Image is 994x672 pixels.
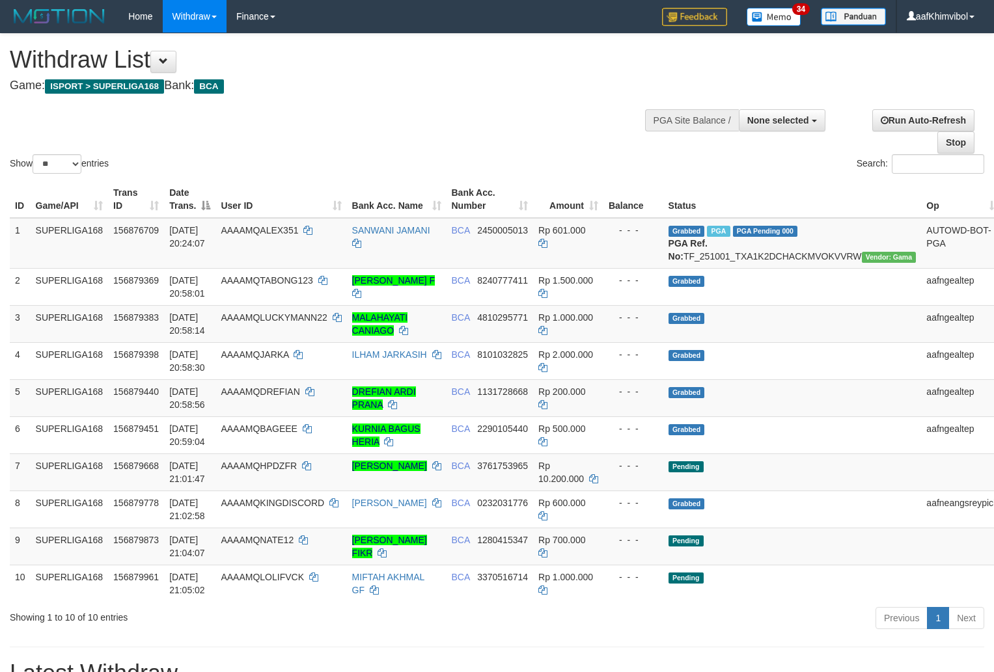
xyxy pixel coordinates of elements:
[862,252,917,263] span: Vendor URL: https://trx31.1velocity.biz
[609,385,658,398] div: - - -
[347,181,447,218] th: Bank Acc. Name: activate to sort column ascending
[10,491,31,528] td: 8
[31,491,109,528] td: SUPERLIGA168
[892,154,984,174] input: Search:
[194,79,223,94] span: BCA
[477,349,528,360] span: Copy 8101032825 to clipboard
[113,312,159,323] span: 156879383
[10,154,109,174] label: Show entries
[669,387,705,398] span: Grabbed
[169,535,205,558] span: [DATE] 21:04:07
[10,218,31,269] td: 1
[821,8,886,25] img: panduan.png
[452,225,470,235] span: BCA
[10,416,31,453] td: 6
[31,416,109,453] td: SUPERLIGA168
[10,606,404,624] div: Showing 1 to 10 of 10 entries
[739,109,825,131] button: None selected
[447,181,534,218] th: Bank Acc. Number: activate to sort column ascending
[538,498,585,508] span: Rp 600.000
[221,461,297,471] span: AAAAMQHPDZFR
[477,461,528,471] span: Copy 3761753965 to clipboard
[857,154,984,174] label: Search:
[792,3,810,15] span: 34
[747,115,809,126] span: None selected
[352,461,427,471] a: [PERSON_NAME]
[221,423,297,434] span: AAAAMQBAGEEE
[10,565,31,602] td: 10
[538,572,593,582] span: Rp 1.000.000
[164,181,215,218] th: Date Trans.: activate to sort column descending
[948,607,984,629] a: Next
[221,498,324,508] span: AAAAMQKINGDISCORD
[533,181,603,218] th: Amount: activate to sort column ascending
[352,225,430,235] a: SANWANI JAMANI
[113,386,159,397] span: 156879440
[452,498,470,508] span: BCA
[538,349,593,360] span: Rp 2.000.000
[452,275,470,286] span: BCA
[452,386,470,397] span: BCA
[10,453,31,491] td: 7
[927,607,949,629] a: 1
[663,218,922,269] td: TF_251001_TXA1K2DCHACKMVOKVVRW
[169,312,205,336] span: [DATE] 20:58:14
[169,225,205,249] span: [DATE] 20:24:07
[663,181,922,218] th: Status
[452,312,470,323] span: BCA
[31,218,109,269] td: SUPERLIGA168
[609,422,658,435] div: - - -
[221,312,327,323] span: AAAAMQLUCKYMANN22
[669,461,704,472] span: Pending
[31,268,109,305] td: SUPERLIGA168
[609,533,658,546] div: - - -
[10,79,650,92] h4: Game: Bank:
[10,342,31,379] td: 4
[221,572,304,582] span: AAAAMQLOLIFVCK
[169,572,205,595] span: [DATE] 21:05:02
[645,109,739,131] div: PGA Site Balance /
[352,275,435,286] a: [PERSON_NAME] F
[352,312,408,336] a: MALAHAYATI CANIAGO
[113,572,159,582] span: 156879961
[609,274,658,287] div: - - -
[31,305,109,342] td: SUPERLIGA168
[45,79,164,94] span: ISPORT > SUPERLIGA168
[10,47,650,73] h1: Withdraw List
[477,423,528,434] span: Copy 2290105440 to clipboard
[113,275,159,286] span: 156879369
[609,348,658,361] div: - - -
[33,154,81,174] select: Showentries
[221,349,288,360] span: AAAAMQJARKA
[669,226,705,237] span: Grabbed
[477,386,528,397] span: Copy 1131728668 to clipboard
[477,572,528,582] span: Copy 3370516714 to clipboard
[113,461,159,471] span: 156879668
[669,313,705,324] span: Grabbed
[31,453,109,491] td: SUPERLIGA168
[10,379,31,416] td: 5
[352,386,416,410] a: DREFIAN ARDI PRANA
[113,498,159,508] span: 156879778
[352,423,421,447] a: KURNIA BAGUS HERIA
[477,498,528,508] span: Copy 0232031776 to clipboard
[352,535,427,558] a: [PERSON_NAME] FIKR
[31,565,109,602] td: SUPERLIGA168
[538,312,593,323] span: Rp 1.000.000
[538,275,593,286] span: Rp 1.500.000
[452,572,470,582] span: BCA
[169,386,205,410] span: [DATE] 20:58:56
[113,349,159,360] span: 156879398
[10,528,31,565] td: 9
[477,275,528,286] span: Copy 8240777411 to clipboard
[733,226,798,237] span: PGA Pending
[452,349,470,360] span: BCA
[477,535,528,545] span: Copy 1280415347 to clipboard
[31,342,109,379] td: SUPERLIGA168
[538,461,584,484] span: Rp 10.200.000
[31,379,109,416] td: SUPERLIGA168
[10,268,31,305] td: 2
[452,423,470,434] span: BCA
[452,461,470,471] span: BCA
[603,181,663,218] th: Balance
